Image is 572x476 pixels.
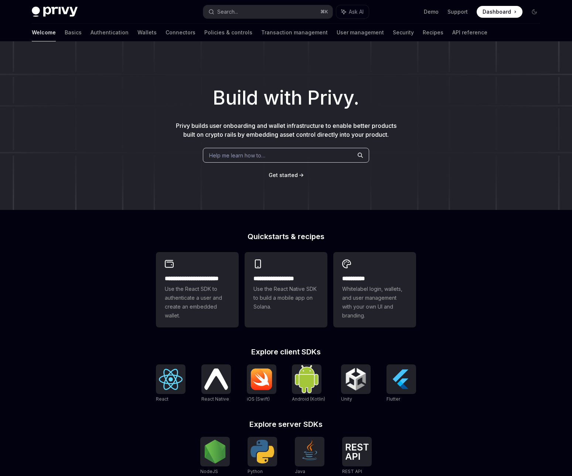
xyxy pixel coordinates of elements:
[200,469,218,474] span: NodeJS
[387,364,416,403] a: FlutterFlutter
[341,396,352,402] span: Unity
[203,440,227,463] img: NodeJS
[349,8,364,16] span: Ask AI
[209,152,265,159] span: Help me learn how to…
[156,348,416,356] h2: Explore client SDKs
[320,9,328,15] span: ⌘ K
[217,7,238,16] div: Search...
[342,469,362,474] span: REST API
[201,396,229,402] span: React Native
[295,469,305,474] span: Java
[166,24,195,41] a: Connectors
[12,84,560,112] h1: Build with Privy.
[292,396,325,402] span: Android (Kotlin)
[200,437,230,475] a: NodeJSNodeJS
[483,8,511,16] span: Dashboard
[292,364,325,403] a: Android (Kotlin)Android (Kotlin)
[248,469,263,474] span: Python
[176,122,396,138] span: Privy builds user onboarding and wallet infrastructure to enable better products built on crypto ...
[261,24,328,41] a: Transaction management
[269,171,298,179] a: Get started
[337,24,384,41] a: User management
[298,440,321,463] img: Java
[393,24,414,41] a: Security
[137,24,157,41] a: Wallets
[528,6,540,18] button: Toggle dark mode
[250,368,273,390] img: iOS (Swift)
[203,5,333,18] button: Search...⌘K
[424,8,439,16] a: Demo
[269,172,298,178] span: Get started
[204,24,252,41] a: Policies & controls
[295,365,319,393] img: Android (Kotlin)
[447,8,468,16] a: Support
[65,24,82,41] a: Basics
[342,437,372,475] a: REST APIREST API
[389,367,413,391] img: Flutter
[156,364,185,403] a: ReactReact
[247,364,276,403] a: iOS (Swift)iOS (Swift)
[345,443,369,460] img: REST API
[333,252,416,327] a: **** *****Whitelabel login, wallets, and user management with your own UI and branding.
[423,24,443,41] a: Recipes
[156,421,416,428] h2: Explore server SDKs
[452,24,487,41] a: API reference
[342,285,407,320] span: Whitelabel login, wallets, and user management with your own UI and branding.
[32,7,78,17] img: dark logo
[247,396,270,402] span: iOS (Swift)
[245,252,327,327] a: **** **** **** ***Use the React Native SDK to build a mobile app on Solana.
[295,437,324,475] a: JavaJava
[156,233,416,240] h2: Quickstarts & recipes
[159,369,183,390] img: React
[253,285,319,311] span: Use the React Native SDK to build a mobile app on Solana.
[336,5,369,18] button: Ask AI
[344,367,368,391] img: Unity
[201,364,231,403] a: React NativeReact Native
[248,437,277,475] a: PythonPython
[341,364,371,403] a: UnityUnity
[251,440,274,463] img: Python
[91,24,129,41] a: Authentication
[477,6,522,18] a: Dashboard
[387,396,400,402] span: Flutter
[204,368,228,390] img: React Native
[156,396,168,402] span: React
[165,285,230,320] span: Use the React SDK to authenticate a user and create an embedded wallet.
[32,24,56,41] a: Welcome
